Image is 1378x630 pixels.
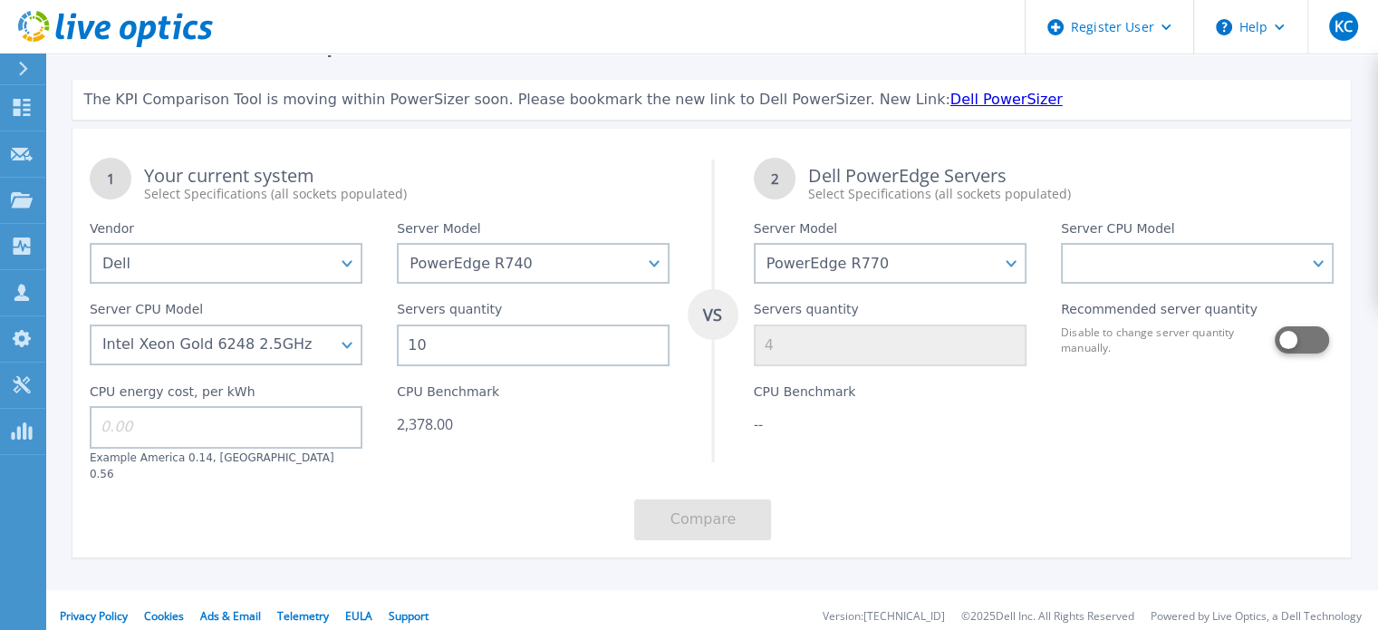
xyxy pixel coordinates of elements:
div: Select Specifications (all sockets populated) [808,185,1334,203]
span: The KPI Comparison Tool is moving within PowerSizer soon. Please bookmark the new link to Dell Po... [83,91,949,108]
label: Vendor [90,221,134,243]
a: Cookies [144,608,184,624]
label: CPU Benchmark [397,384,499,406]
div: Your current system [144,167,670,203]
label: Server CPU Model [1061,221,1174,243]
label: CPU Benchmark [754,384,856,406]
input: 0.00 [90,406,362,448]
a: Dell PowerSizer [950,91,1063,108]
label: Recommended server quantity [1061,302,1258,324]
a: Privacy Policy [60,608,128,624]
label: Server CPU Model [90,302,203,324]
a: Telemetry [277,608,329,624]
tspan: 1 [107,170,115,188]
li: © 2025 Dell Inc. All Rights Reserved [961,611,1134,623]
label: Example America 0.14, [GEOGRAPHIC_DATA] 0.56 [90,451,334,480]
li: Powered by Live Optics, a Dell Technology [1151,611,1362,623]
label: CPU energy cost, per kWh [90,384,255,406]
span: KC [1334,19,1352,34]
div: Dell PowerEdge Servers [808,167,1334,203]
a: Ads & Email [200,608,261,624]
div: 2,378.00 [397,415,670,433]
label: Servers quantity [754,302,859,324]
div: Select Specifications (all sockets populated) [144,185,670,203]
label: Server Model [397,221,480,243]
a: EULA [345,608,372,624]
a: Support [389,608,429,624]
label: Servers quantity [397,302,502,324]
li: Version: [TECHNICAL_ID] [823,611,945,623]
div: -- [754,415,1026,433]
label: Server Model [754,221,837,243]
label: Disable to change server quantity manually. [1061,325,1264,355]
button: Compare [634,499,771,540]
tspan: 2 [770,170,778,188]
tspan: VS [702,304,722,325]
